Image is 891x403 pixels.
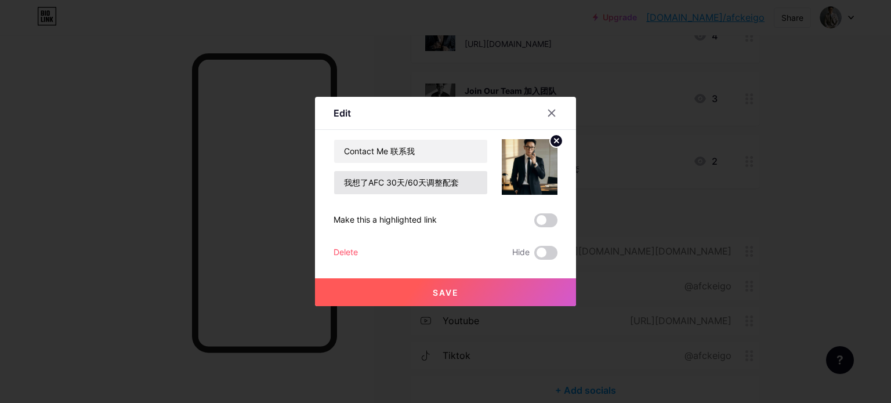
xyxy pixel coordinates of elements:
[512,246,530,260] span: Hide
[334,171,487,194] input: URL
[315,278,576,306] button: Save
[334,106,351,120] div: Edit
[334,140,487,163] input: Title
[334,246,358,260] div: Delete
[433,288,459,297] span: Save
[334,213,437,227] div: Make this a highlighted link
[502,139,557,195] img: link_thumbnail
